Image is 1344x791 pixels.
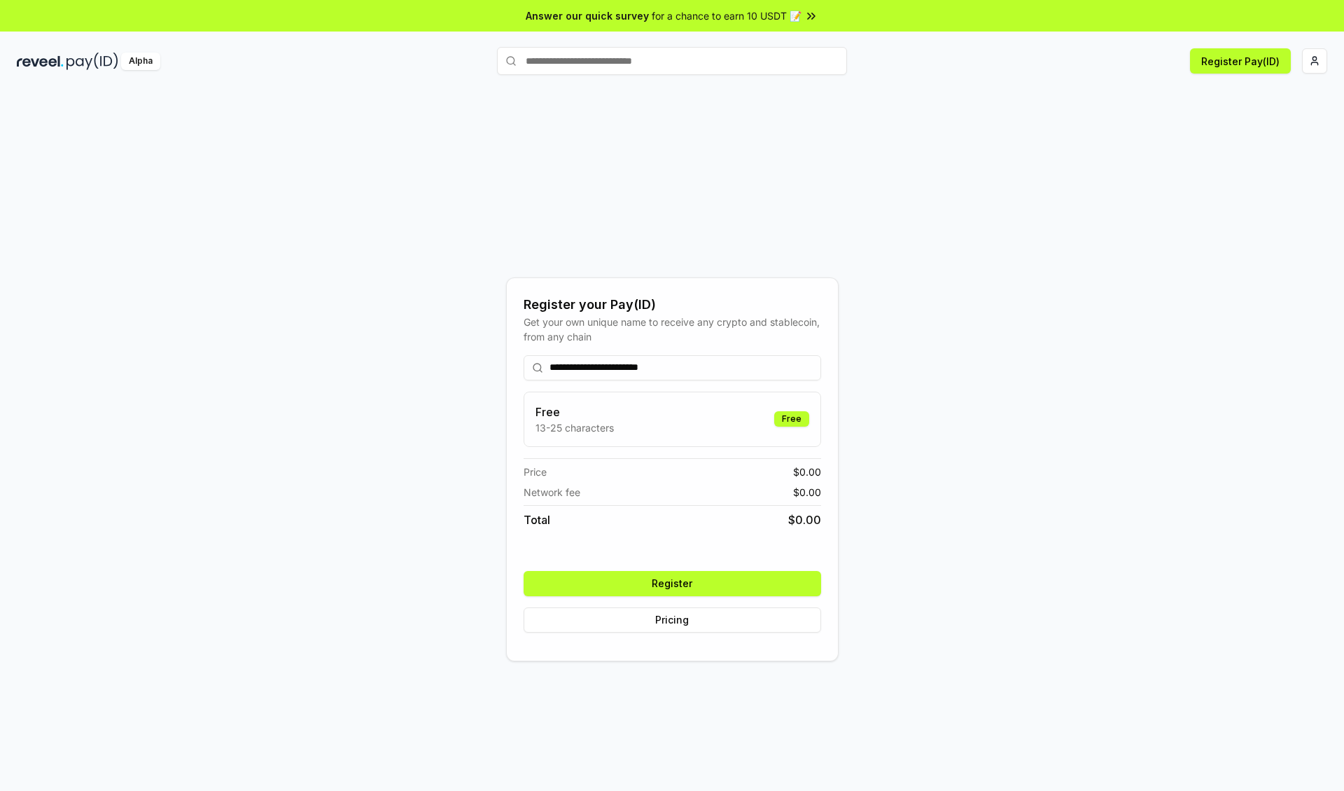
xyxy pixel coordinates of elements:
[524,485,580,500] span: Network fee
[535,404,614,420] h3: Free
[524,295,821,315] div: Register your Pay(ID)
[17,53,64,70] img: reveel_dark
[66,53,118,70] img: pay_id
[524,571,821,596] button: Register
[524,465,547,479] span: Price
[793,465,821,479] span: $ 0.00
[121,53,160,70] div: Alpha
[526,8,649,23] span: Answer our quick survey
[524,315,821,344] div: Get your own unique name to receive any crypto and stablecoin, from any chain
[535,420,614,435] p: 13-25 characters
[652,8,801,23] span: for a chance to earn 10 USDT 📝
[524,607,821,633] button: Pricing
[524,511,550,528] span: Total
[793,485,821,500] span: $ 0.00
[774,411,809,427] div: Free
[1190,48,1291,74] button: Register Pay(ID)
[788,511,821,528] span: $ 0.00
